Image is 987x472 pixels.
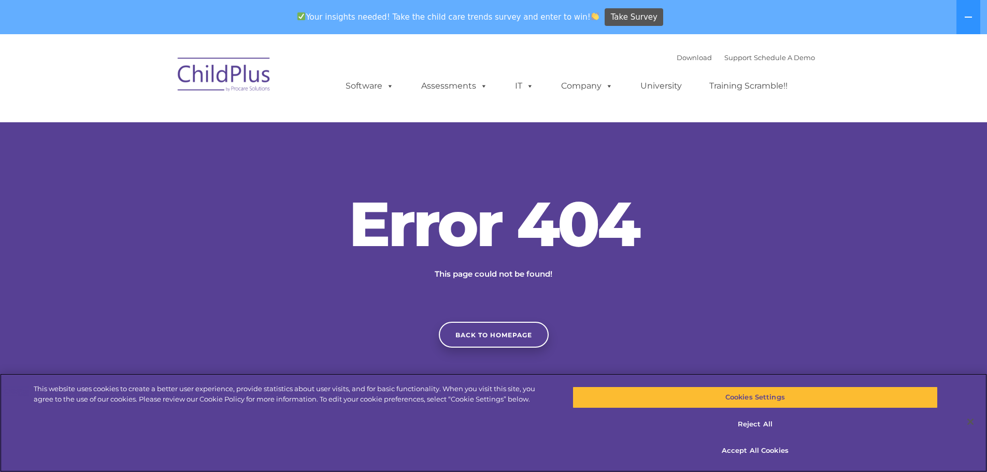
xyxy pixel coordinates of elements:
[677,53,712,62] a: Download
[591,12,599,20] img: 👏
[724,53,752,62] a: Support
[630,76,692,96] a: University
[605,8,663,26] a: Take Survey
[173,50,276,102] img: ChildPlus by Procare Solutions
[297,12,305,20] img: ✅
[385,268,603,280] p: This page could not be found!
[611,8,657,26] span: Take Survey
[699,76,798,96] a: Training Scramble!!
[573,440,938,462] button: Accept All Cookies
[573,387,938,408] button: Cookies Settings
[293,7,604,27] span: Your insights needed! Take the child care trends survey and enter to win!
[959,410,982,433] button: Close
[411,76,498,96] a: Assessments
[338,193,649,255] h2: Error 404
[439,322,549,348] a: Back to homepage
[505,76,544,96] a: IT
[754,53,815,62] a: Schedule A Demo
[573,413,938,435] button: Reject All
[677,53,815,62] font: |
[34,384,543,404] div: This website uses cookies to create a better user experience, provide statistics about user visit...
[335,76,404,96] a: Software
[551,76,623,96] a: Company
